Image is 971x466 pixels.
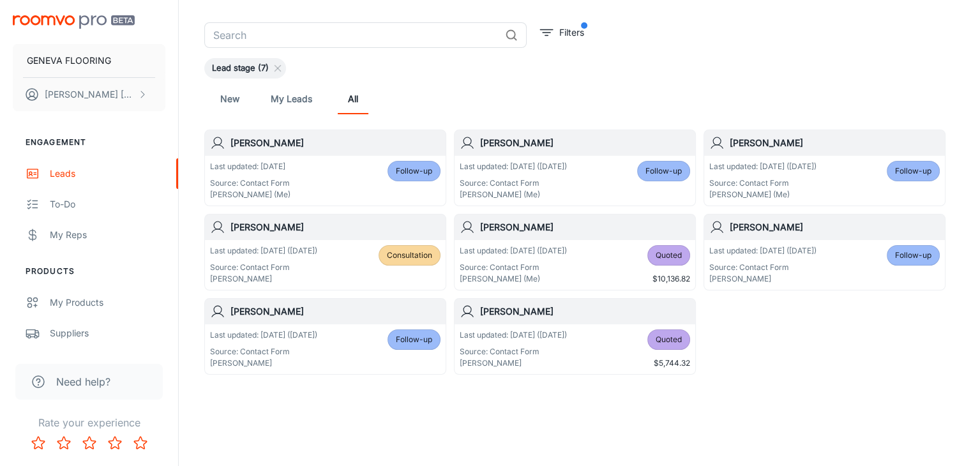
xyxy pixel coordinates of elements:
p: [PERSON_NAME] [210,273,317,285]
input: Search [204,22,500,48]
div: My Reps [50,228,165,242]
a: [PERSON_NAME]Last updated: [DATE] ([DATE])Source: Contact Form[PERSON_NAME] (Me)Follow-up [454,130,696,206]
p: [PERSON_NAME] (Me) [460,189,567,200]
h6: [PERSON_NAME] [480,220,690,234]
a: All [338,84,368,114]
p: Last updated: [DATE] ([DATE]) [460,329,567,341]
div: My Products [50,296,165,310]
p: Last updated: [DATE] ([DATE]) [709,245,817,257]
span: Follow-up [645,165,682,177]
h6: [PERSON_NAME] [480,136,690,150]
button: [PERSON_NAME] [PERSON_NAME] [13,78,165,111]
a: [PERSON_NAME]Last updated: [DATE] ([DATE])Source: Contact Form[PERSON_NAME] (Me)Follow-up [704,130,945,206]
span: Follow-up [895,250,931,261]
p: Last updated: [DATE] ([DATE]) [460,161,567,172]
p: [PERSON_NAME] [460,357,567,369]
h6: [PERSON_NAME] [480,304,690,319]
p: Last updated: [DATE] [210,161,290,172]
span: Follow-up [396,334,432,345]
span: Follow-up [396,165,432,177]
a: [PERSON_NAME]Last updated: [DATE] ([DATE])Source: Contact Form[PERSON_NAME]Quoted$5,744.32 [454,298,696,375]
span: Lead stage (7) [204,62,276,75]
span: Consultation [387,250,432,261]
a: New [215,84,245,114]
p: Source: Contact Form [210,262,317,273]
p: Last updated: [DATE] ([DATE]) [210,329,317,341]
img: Roomvo PRO Beta [13,15,135,29]
h6: [PERSON_NAME] [730,220,940,234]
span: Follow-up [895,165,931,177]
button: Rate 5 star [128,430,153,456]
p: [PERSON_NAME] (Me) [460,273,567,285]
p: Last updated: [DATE] ([DATE]) [210,245,317,257]
h6: [PERSON_NAME] [730,136,940,150]
span: $5,744.32 [654,357,690,369]
p: Source: Contact Form [460,177,567,189]
button: Rate 3 star [77,430,102,456]
button: Rate 4 star [102,430,128,456]
div: Leads [50,167,165,181]
p: Source: Contact Form [460,262,567,273]
p: Source: Contact Form [210,177,290,189]
p: Source: Contact Form [210,346,317,357]
a: [PERSON_NAME]Last updated: [DATE] ([DATE])Source: Contact Form[PERSON_NAME] (Me)Quoted$10,136.82 [454,214,696,290]
h6: [PERSON_NAME] [230,304,440,319]
span: Need help? [56,374,110,389]
span: $10,136.82 [652,273,690,285]
p: Filters [559,26,584,40]
p: [PERSON_NAME] [709,273,817,285]
a: [PERSON_NAME]Last updated: [DATE]Source: Contact Form[PERSON_NAME] (Me)Follow-up [204,130,446,206]
p: [PERSON_NAME] [PERSON_NAME] [45,87,135,101]
button: GENEVA FLOORING [13,44,165,77]
button: Rate 1 star [26,430,51,456]
h6: [PERSON_NAME] [230,220,440,234]
p: Last updated: [DATE] ([DATE]) [460,245,567,257]
a: My Leads [271,84,312,114]
p: [PERSON_NAME] (Me) [709,189,817,200]
p: Source: Contact Form [709,262,817,273]
p: Rate your experience [10,415,168,430]
p: Source: Contact Form [460,346,567,357]
a: [PERSON_NAME]Last updated: [DATE] ([DATE])Source: Contact Form[PERSON_NAME]Consultation [204,214,446,290]
div: Lead stage (7) [204,58,286,79]
span: Quoted [656,250,682,261]
button: Rate 2 star [51,430,77,456]
p: GENEVA FLOORING [27,54,111,68]
p: Last updated: [DATE] ([DATE]) [709,161,817,172]
span: Quoted [656,334,682,345]
div: Suppliers [50,326,165,340]
a: [PERSON_NAME]Last updated: [DATE] ([DATE])Source: Contact Form[PERSON_NAME]Follow-up [704,214,945,290]
h6: [PERSON_NAME] [230,136,440,150]
button: filter [537,22,587,43]
p: [PERSON_NAME] [210,357,317,369]
p: [PERSON_NAME] (Me) [210,189,290,200]
div: To-do [50,197,165,211]
p: Source: Contact Form [709,177,817,189]
a: [PERSON_NAME]Last updated: [DATE] ([DATE])Source: Contact Form[PERSON_NAME]Follow-up [204,298,446,375]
